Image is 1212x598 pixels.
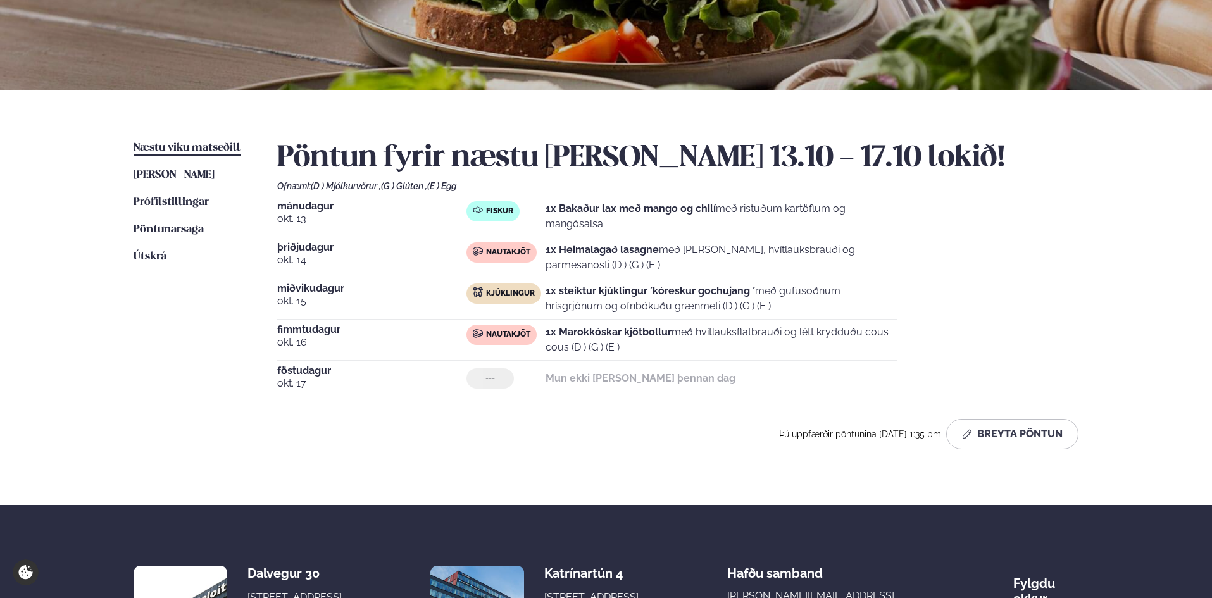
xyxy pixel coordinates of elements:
[277,252,466,268] span: okt. 14
[486,330,530,340] span: Nautakjöt
[277,335,466,350] span: okt. 16
[427,181,456,191] span: (E ) Egg
[311,181,381,191] span: (D ) Mjólkurvörur ,
[546,325,897,355] p: með hvítlauksflatbrauði og létt krydduðu cous cous (D ) (G ) (E )
[277,201,466,211] span: mánudagur
[473,287,483,297] img: chicken.svg
[277,181,1078,191] div: Ofnæmi:
[485,373,495,383] span: ---
[134,251,166,262] span: Útskrá
[134,168,215,183] a: [PERSON_NAME]
[473,328,483,339] img: beef.svg
[277,325,466,335] span: fimmtudagur
[134,170,215,180] span: [PERSON_NAME]
[486,289,535,299] span: Kjúklingur
[546,202,716,215] strong: 1x Bakaður lax með mango og chilí
[779,429,941,439] span: Þú uppfærðir pöntunina [DATE] 1:35 pm
[381,181,427,191] span: (G ) Glúten ,
[277,140,1078,176] h2: Pöntun fyrir næstu [PERSON_NAME] 13.10 - 17.10 lokið!
[473,246,483,256] img: beef.svg
[134,222,204,237] a: Pöntunarsaga
[134,140,241,156] a: Næstu viku matseðill
[946,419,1078,449] button: Breyta Pöntun
[134,224,204,235] span: Pöntunarsaga
[546,283,897,314] p: með gufusoðnum hrísgrjónum og ofnbökuðu grænmeti (D ) (G ) (E )
[473,205,483,215] img: fish.svg
[277,366,466,376] span: föstudagur
[727,556,823,581] span: Hafðu samband
[486,206,513,216] span: Fiskur
[546,242,897,273] p: með [PERSON_NAME], hvítlauksbrauði og parmesanosti (D ) (G ) (E )
[546,372,735,384] strong: Mun ekki [PERSON_NAME] þennan dag
[546,244,659,256] strong: 1x Heimalagað lasagne
[247,566,348,581] div: Dalvegur 30
[277,211,466,227] span: okt. 13
[546,326,672,338] strong: 1x Marokkóskar kjötbollur
[486,247,530,258] span: Nautakjöt
[13,559,39,585] a: Cookie settings
[277,242,466,252] span: þriðjudagur
[546,285,755,297] strong: 1x steiktur kjúklingur ´kóreskur gochujang ´
[134,195,209,210] a: Prófílstillingar
[277,294,466,309] span: okt. 15
[134,249,166,265] a: Útskrá
[134,142,241,153] span: Næstu viku matseðill
[544,566,645,581] div: Katrínartún 4
[277,376,466,391] span: okt. 17
[277,283,466,294] span: miðvikudagur
[546,201,897,232] p: með ristuðum kartöflum og mangósalsa
[134,197,209,208] span: Prófílstillingar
